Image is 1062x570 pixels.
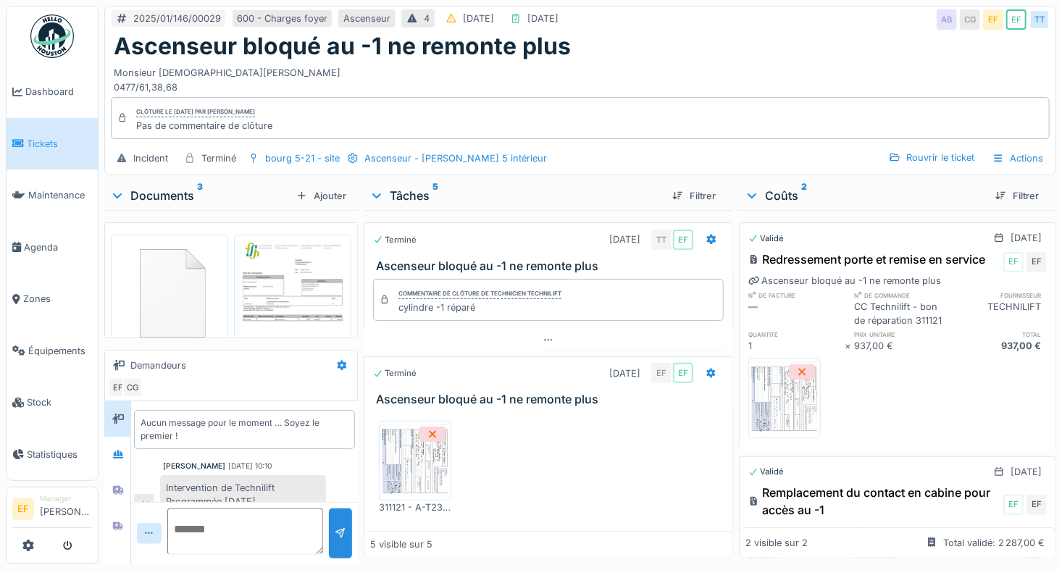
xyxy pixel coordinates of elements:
h6: n° de facture [748,290,845,300]
li: [PERSON_NAME] [40,493,92,524]
h6: quantité [748,330,845,339]
div: Tâches [369,187,661,204]
div: Commentaire de clôture de Technicien Technilift [398,289,561,299]
div: — [748,300,845,327]
div: [DATE] [527,12,559,25]
div: 4 [424,12,430,25]
span: Stock [27,395,92,409]
div: cylindre -1 réparé [398,301,561,314]
div: 2 visible sur 2 [745,536,808,550]
div: CG [960,9,980,30]
a: Dashboard [7,66,98,118]
div: EF [983,9,1003,30]
div: Pas de commentaire de clôture [136,119,272,133]
div: Clôturé le [DATE] par [PERSON_NAME] [136,107,255,117]
div: Filtrer [666,186,722,206]
div: TT [1029,9,1050,30]
div: Terminé [373,234,417,246]
a: Stock [7,377,98,429]
sup: 2 [801,187,807,204]
div: 5 visible sur 5 [370,538,432,552]
span: Statistiques [27,448,92,461]
span: Tickets [27,137,92,151]
a: Zones [7,273,98,325]
span: Maintenance [28,188,92,202]
div: Incident [133,151,168,165]
span: Agenda [24,240,92,254]
div: [DATE] [609,366,640,380]
div: EF [673,230,693,250]
div: Ascenseur bloqué au -1 ne remonte plus [748,274,941,288]
a: Statistiques [7,429,98,481]
img: 84750757-fdcc6f00-afbb-11ea-908a-1074b026b06b.png [114,238,225,344]
a: Agenda [7,222,98,274]
div: EF [1006,9,1027,30]
div: [DATE] [1011,465,1042,479]
span: Zones [23,292,92,306]
div: 600 - Charges foyer [237,12,327,25]
div: Validé [748,466,784,478]
div: 311121 - A-T23533-17-0503.pdf [379,500,451,514]
div: Documents [110,187,290,204]
div: [DATE] [1011,231,1042,245]
div: CG [122,377,143,398]
div: 1 [748,339,845,353]
h6: total [950,330,1047,339]
h6: n° de commande [854,526,950,535]
div: Terminé [201,151,236,165]
a: Équipements [7,325,98,377]
li: EF [12,498,34,520]
div: Total validé: 2 287,00 € [943,536,1045,550]
div: EF [673,363,693,383]
div: Ascenseur [343,12,390,25]
img: Badge_color-CXgf-gQk.svg [30,14,74,58]
sup: 3 [197,187,203,204]
div: [DATE] 10:10 [228,461,272,471]
div: 2025/01/146/00029 [133,12,221,25]
div: Aucun message pour le moment … Soyez le premier ! [141,416,348,443]
div: [DATE] [463,12,494,25]
h6: n° de facture [748,526,845,535]
div: bourg 5-21 - site [265,151,340,165]
div: EF [651,363,672,383]
h6: n° de commande [854,290,950,300]
div: AB [937,9,957,30]
span: Dashboard [25,85,92,99]
div: Remplacement du contact en cabine pour accès au -1 [748,484,1000,519]
a: Maintenance [7,169,98,222]
div: [DATE] [609,232,640,246]
a: EF Manager[PERSON_NAME] [12,493,92,528]
div: AI [134,494,154,514]
div: 937,00 € [854,339,950,353]
div: Demandeurs [130,359,186,372]
img: 237z2y3ux1j3nh3m27efac3i7d1m [238,238,348,394]
img: g3u9bonoe5h8rhp3nbslpuj73lpi [382,424,448,497]
div: Rouvrir le ticket [883,148,980,167]
a: Tickets [7,118,98,170]
div: Filtrer [990,186,1045,206]
div: Validé [748,232,784,245]
h6: prix unitaire [854,330,950,339]
div: Ascenseur - [PERSON_NAME] 5 intérieur [364,151,547,165]
div: Coûts [745,187,984,204]
div: 937,00 € [950,339,1047,353]
div: EF [1027,495,1047,515]
div: CC Technilift - bon de réparation 311121 [854,300,950,327]
div: Monsieur [DEMOGRAPHIC_DATA][PERSON_NAME] 0477/61,38,68 [114,60,1047,93]
div: TECHNILIFT [950,300,1047,327]
div: × [845,339,854,353]
div: [PERSON_NAME] [163,461,225,471]
div: TT [651,230,672,250]
div: Intervention de Technilift Programmée [DATE] [160,475,326,514]
div: EF [1027,252,1047,272]
div: EF [1003,495,1024,515]
h6: fournisseur [950,526,1047,535]
div: Redressement porte et remise en service [748,251,985,268]
div: Terminé [373,367,417,380]
div: Ajouter [290,186,352,206]
img: ym6zledipfxwmcm2ix8auwja2gn1 [752,362,817,435]
div: Manager [40,493,92,504]
h1: Ascenseur bloqué au -1 ne remonte plus [114,33,571,60]
h6: fournisseur [950,290,1047,300]
h3: Ascenseur bloqué au -1 ne remonte plus [376,259,727,273]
